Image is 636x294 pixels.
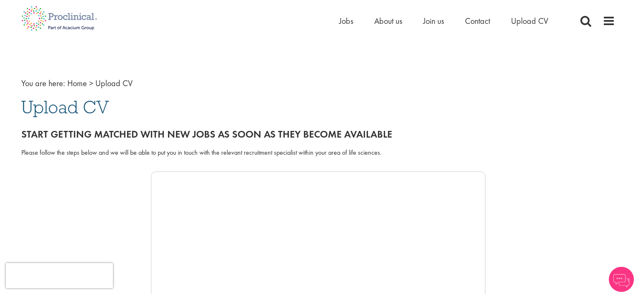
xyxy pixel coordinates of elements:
a: Jobs [339,15,353,26]
iframe: reCAPTCHA [6,263,113,288]
a: Join us [423,15,444,26]
a: breadcrumb link [67,78,87,89]
h2: Start getting matched with new jobs as soon as they become available [21,129,615,140]
a: About us [374,15,402,26]
span: Upload CV [95,78,133,89]
span: > [89,78,93,89]
img: Chatbot [609,267,634,292]
span: You are here: [21,78,65,89]
div: Please follow the steps below and we will be able to put you in touch with the relevant recruitme... [21,148,615,158]
span: Upload CV [21,96,109,118]
a: Contact [465,15,490,26]
a: Upload CV [511,15,548,26]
